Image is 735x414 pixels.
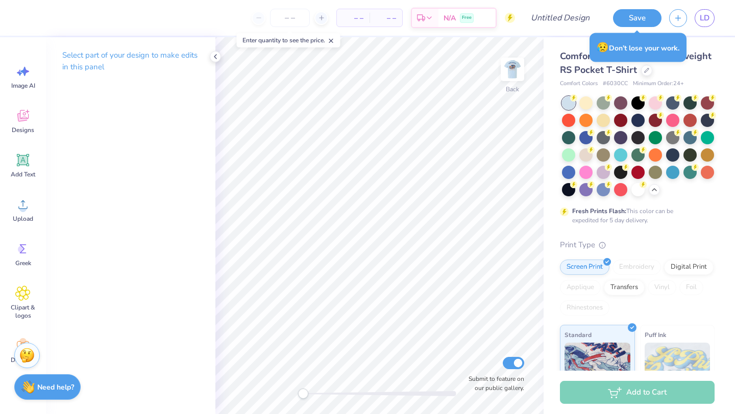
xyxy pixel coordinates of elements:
span: Image AI [11,82,35,90]
input: – – [270,9,310,27]
span: Comfort Colors [560,80,598,88]
strong: Need help? [37,382,74,392]
div: Accessibility label [298,389,308,399]
div: Print Type [560,239,715,251]
span: Decorate [11,356,35,364]
div: Foil [679,280,703,295]
span: – – [376,13,396,23]
span: Free [462,14,472,21]
span: Clipart & logos [6,303,40,320]
img: Puff Ink [645,343,710,394]
span: LD [700,12,709,24]
div: This color can be expedited for 5 day delivery. [572,206,698,225]
div: Back [506,85,519,94]
img: Back [502,59,523,80]
span: Designs [12,126,34,134]
span: Upload [13,215,33,223]
img: Standard [565,343,630,394]
div: Digital Print [664,260,714,275]
span: # 6030CC [603,80,628,88]
span: Comfort Colors Adult Heavyweight RS Pocket T-Shirt [560,50,712,76]
a: LD [695,9,715,27]
div: Enter quantity to see the price. [237,33,340,47]
span: Minimum Order: 24 + [633,80,684,88]
span: Standard [565,329,592,340]
span: Puff Ink [645,329,666,340]
div: Screen Print [560,260,609,275]
span: N/A [444,13,456,23]
input: Untitled Design [523,8,598,28]
div: Rhinestones [560,300,609,316]
div: Embroidery [612,260,661,275]
strong: Fresh Prints Flash: [572,207,626,215]
div: Don’t lose your work. [590,33,687,62]
span: – – [343,13,363,23]
div: Transfers [604,280,645,295]
span: Add Text [11,170,35,178]
div: Vinyl [648,280,676,295]
span: Greek [15,259,31,267]
span: 😥 [597,41,609,54]
p: Select part of your design to make edits in this panel [62,49,199,73]
label: Submit to feature on our public gallery. [463,374,524,393]
button: Save [613,9,661,27]
div: Applique [560,280,601,295]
